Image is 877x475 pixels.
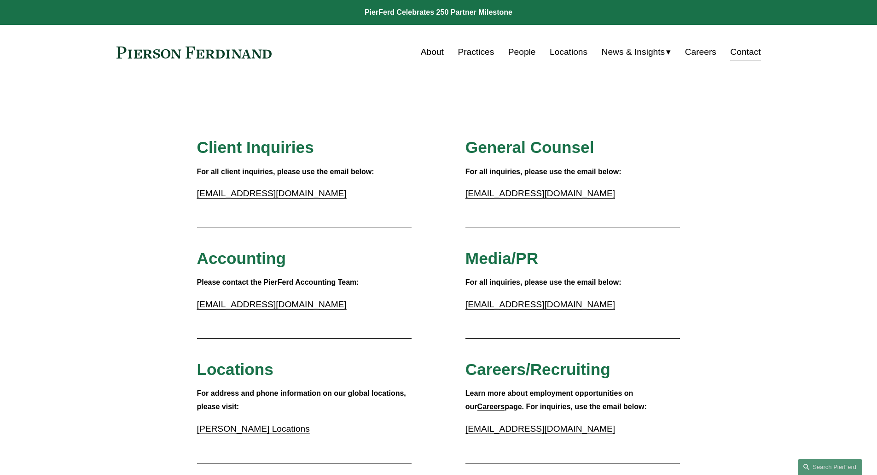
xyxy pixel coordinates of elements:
[421,43,444,61] a: About
[197,299,347,309] a: [EMAIL_ADDRESS][DOMAIN_NAME]
[465,360,610,378] span: Careers/Recruiting
[465,389,635,410] strong: Learn more about employment opportunities on our
[465,249,538,267] span: Media/PR
[602,44,665,60] span: News & Insights
[550,43,587,61] a: Locations
[465,188,615,198] a: [EMAIL_ADDRESS][DOMAIN_NAME]
[197,389,408,410] strong: For address and phone information on our global locations, please visit:
[465,278,621,286] strong: For all inquiries, please use the email below:
[197,138,314,156] span: Client Inquiries
[477,403,505,410] a: Careers
[197,424,310,434] a: [PERSON_NAME] Locations
[465,168,621,176] strong: For all inquiries, please use the email below:
[508,43,536,61] a: People
[798,459,862,475] a: Search this site
[685,43,716,61] a: Careers
[458,43,494,61] a: Practices
[197,188,347,198] a: [EMAIL_ADDRESS][DOMAIN_NAME]
[730,43,761,61] a: Contact
[197,278,359,286] strong: Please contact the PierFerd Accounting Team:
[602,43,671,61] a: folder dropdown
[197,168,374,176] strong: For all client inquiries, please use the email below:
[505,403,647,410] strong: page. For inquiries, use the email below:
[197,360,273,378] span: Locations
[465,424,615,434] a: [EMAIL_ADDRESS][DOMAIN_NAME]
[465,138,594,156] span: General Counsel
[465,299,615,309] a: [EMAIL_ADDRESS][DOMAIN_NAME]
[197,249,286,267] span: Accounting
